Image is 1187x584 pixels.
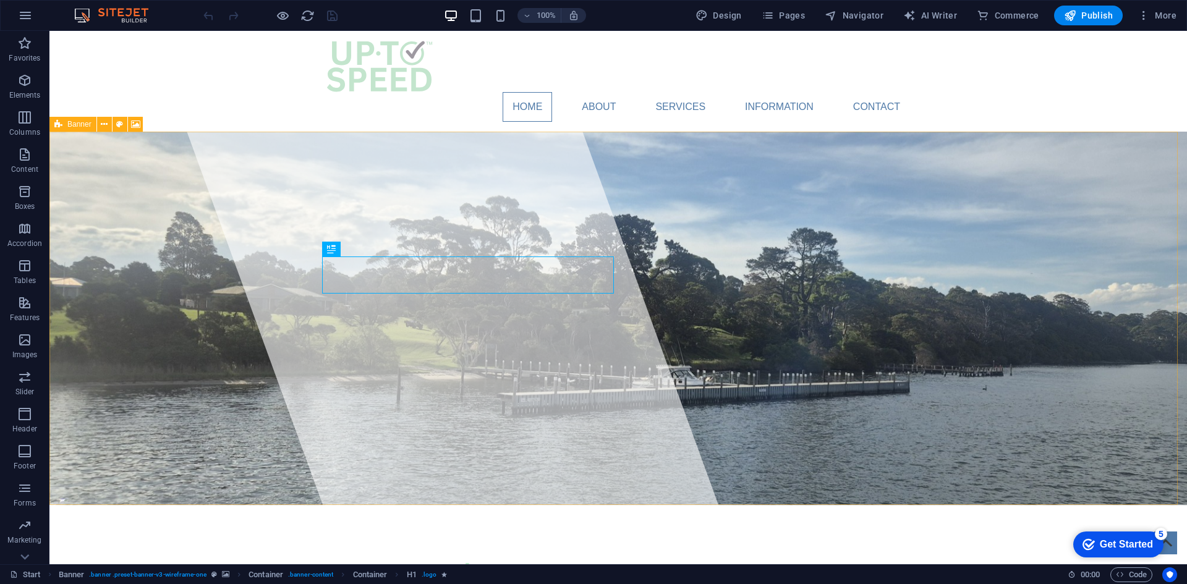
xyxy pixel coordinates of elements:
span: . banner-content [288,567,333,582]
div: Get Started 5 items remaining, 0% complete [7,6,97,32]
span: Pages [762,9,805,22]
p: Footer [14,461,36,471]
span: 00 00 [1081,567,1100,582]
span: . banner .preset-banner-v3-wireframe-one [89,567,206,582]
span: Navigator [825,9,883,22]
p: Tables [14,276,36,286]
span: AI Writer [903,9,957,22]
button: Publish [1054,6,1123,25]
div: Get Started [33,14,87,25]
i: Reload page [300,9,315,23]
span: Publish [1064,9,1113,22]
p: Forms [14,498,36,508]
button: Commerce [972,6,1044,25]
p: Images [12,350,38,360]
i: Element contains an animation [441,571,447,578]
h6: Session time [1068,567,1100,582]
button: More [1133,6,1181,25]
p: Marketing [7,535,41,545]
p: Header [12,424,37,434]
span: Click to select. Double-click to edit [59,567,85,582]
nav: breadcrumb [59,567,448,582]
div: 5 [88,2,101,15]
button: Pages [757,6,810,25]
span: Up to Speed [277,528,421,556]
h6: 100% [536,8,556,23]
p: Favorites [9,53,40,63]
span: Code [1116,567,1147,582]
p: Content [11,164,38,174]
i: This element is a customizable preset [211,571,217,578]
p: Slider [15,387,35,397]
span: Click to select. Double-click to edit [353,567,388,582]
button: Code [1110,567,1152,582]
button: Design [691,6,747,25]
span: Click to select. Double-click to edit [249,567,283,582]
span: More [1138,9,1176,22]
i: On resize automatically adjust zoom level to fit chosen device. [568,10,579,21]
p: Columns [9,127,40,137]
a: Click to cancel selection. Double-click to open Pages [10,567,41,582]
button: reload [300,8,315,23]
div: Design (Ctrl+Alt+Y) [691,6,747,25]
span: Click to select. Double-click to edit [407,567,417,582]
i: This element contains a background [222,571,229,578]
button: 100% [517,8,561,23]
p: Elements [9,90,41,100]
img: Editor Logo [71,8,164,23]
span: Design [696,9,742,22]
button: AI Writer [898,6,962,25]
span: Commerce [977,9,1039,22]
p: Boxes [15,201,35,211]
span: : [1089,570,1091,579]
button: Usercentrics [1162,567,1177,582]
p: Accordion [7,239,42,248]
button: Click here to leave preview mode and continue editing [275,8,290,23]
span: . logo [422,567,436,582]
span: Banner [67,121,91,128]
p: Features [10,313,40,323]
button: Navigator [820,6,888,25]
